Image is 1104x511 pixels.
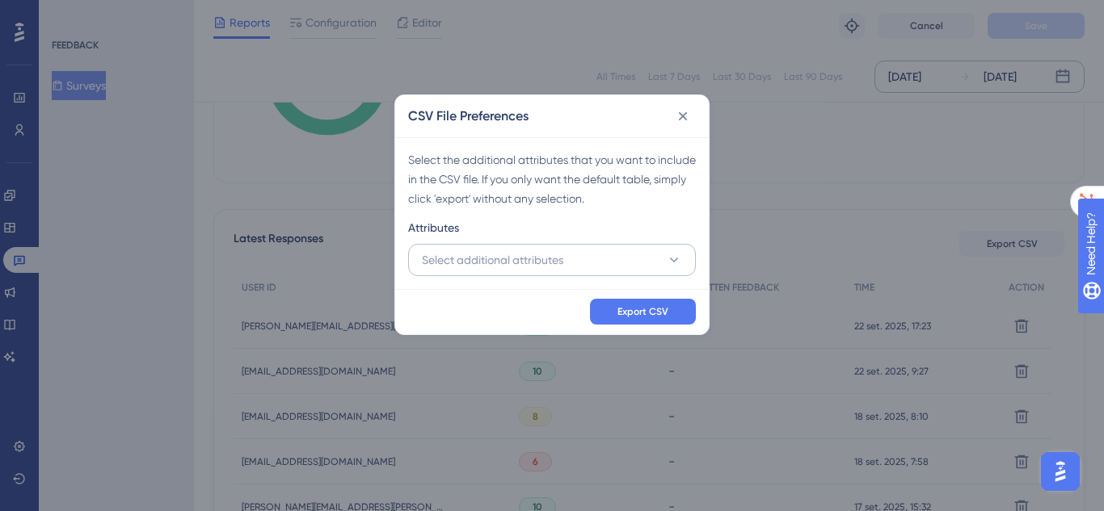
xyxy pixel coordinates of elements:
span: Need Help? [38,4,101,23]
div: Select the additional attributes that you want to include in the CSV file. If you only want the d... [408,150,696,208]
iframe: UserGuiding AI Assistant Launcher [1036,447,1085,496]
span: Select additional attributes [422,250,563,270]
h2: CSV File Preferences [408,107,529,126]
span: Export CSV [617,305,668,318]
span: Attributes [408,218,459,237]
